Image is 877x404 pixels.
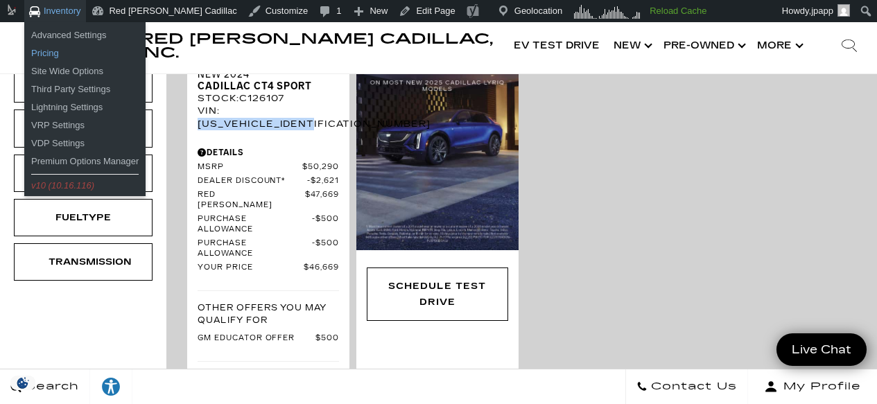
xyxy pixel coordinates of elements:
[302,162,339,173] span: $50,290
[367,267,508,320] div: Schedule Test Drive
[14,109,153,147] div: TrimTrim
[24,134,146,152] a: VDP Settings
[24,26,146,44] a: Advanced Settings
[198,333,315,344] span: GM Educator Offer
[750,18,808,73] button: More
[198,238,312,259] span: Purchase Allowance
[198,69,339,92] a: New 2024Cadillac CT4 Sport
[24,80,146,98] a: Third Party Settings
[312,214,339,235] span: $500
[14,199,153,236] div: FueltypeFueltype
[198,69,329,80] span: New 2024
[139,32,493,60] a: Red [PERSON_NAME] Cadillac, Inc.
[198,190,339,211] a: Red [PERSON_NAME] $47,669
[14,243,153,281] div: TransmissionTransmission
[139,30,493,61] span: Red [PERSON_NAME] Cadillac, Inc.
[648,377,737,396] span: Contact Us
[785,342,858,358] span: Live Chat
[305,190,339,211] span: $47,669
[198,190,305,211] span: Red [PERSON_NAME]
[7,376,39,390] img: Opt-Out Icon
[49,254,118,270] div: Transmission
[14,65,153,103] div: BodystyleBodystyle
[198,214,312,235] span: Purchase Allowance
[198,301,339,326] p: Other Offers You May Qualify For
[7,376,39,390] section: Click to Open Cookie Consent Modal
[21,377,79,396] span: Search
[811,6,833,16] span: jpapp
[507,18,607,73] a: EV Test Drive
[657,18,750,73] a: Pre-Owned
[778,377,861,396] span: My Profile
[90,369,132,404] a: Explore your accessibility options
[198,214,339,235] a: Purchase Allowance $500
[198,162,302,173] span: MSRP
[198,80,329,92] span: Cadillac CT4 Sport
[776,333,867,366] a: Live Chat
[822,18,877,73] div: Search
[569,2,645,21] img: Visitors over 48 hours. Click for more Clicky Site Stats.
[198,162,339,173] a: MSRP $50,290
[198,146,339,159] div: Pricing Details - New 2024 Cadillac CT4 Sport
[14,155,153,192] div: FeaturesFeatures
[198,176,307,186] span: Dealer Discount*
[198,263,339,273] a: Your Price $46,669
[24,44,146,62] a: Pricing
[650,6,706,16] strong: Reload Cache
[748,369,877,404] button: Open user profile menu
[49,210,118,225] div: Fueltype
[198,263,304,273] span: Your Price
[24,116,146,134] a: VRP Settings
[31,180,94,191] i: v10 (10.16.116)
[307,176,339,186] span: $2,621
[378,279,497,309] div: Schedule Test Drive
[625,369,748,404] a: Contact Us
[198,333,339,344] a: GM Educator Offer $500
[90,376,132,397] div: Explore your accessibility options
[24,98,146,116] a: Lightning Settings
[198,238,339,259] a: Purchase Allowance $500
[198,176,339,186] a: Dealer Discount* $2,621
[312,238,339,259] span: $500
[607,18,657,73] a: New
[304,263,339,273] span: $46,669
[198,105,339,130] div: VIN: [US_VEHICLE_IDENTIFICATION_NUMBER]
[24,152,146,170] a: Premium Options Manager
[198,92,339,105] div: Stock : C126107
[24,62,146,80] a: Site Wide Options
[315,333,339,344] span: $500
